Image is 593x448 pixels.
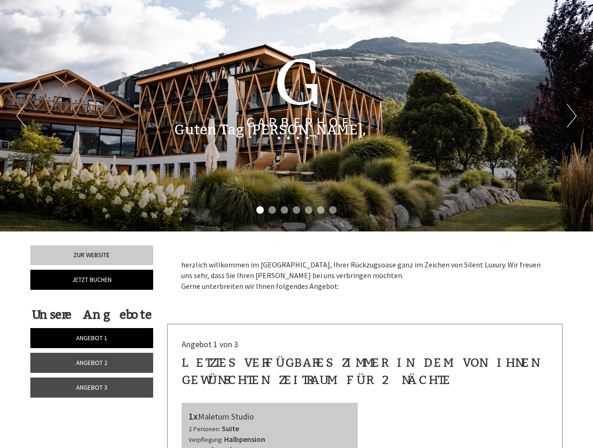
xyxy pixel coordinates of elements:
[16,104,26,127] button: Previous
[189,410,198,422] b: 1x
[30,306,153,323] div: Unsere Angebote
[76,383,107,392] span: Angebot 3
[76,358,107,367] span: Angebot 2
[189,425,220,433] small: 2 Personen:
[182,339,238,350] span: Angebot 1 von 3
[76,334,107,342] span: Angebot 1
[222,424,239,433] b: Suite
[181,259,549,292] p: herzlich willkommen im [GEOGRAPHIC_DATA], Ihrer Rückzugsoase ganz im Zeichen von Silent Luxury. W...
[189,436,223,444] small: Verpflegung:
[30,245,153,265] a: Zur Website
[567,104,577,127] button: Next
[174,122,366,138] h1: Guten Tag [PERSON_NAME],
[30,270,153,290] a: Jetzt buchen
[182,354,549,389] div: Letztes verfügbares Zimmer in dem von Ihnen gewünschten Zeitraum für 2 Nächte
[189,410,351,423] div: Maletum Studio
[224,434,265,444] b: Halbpension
